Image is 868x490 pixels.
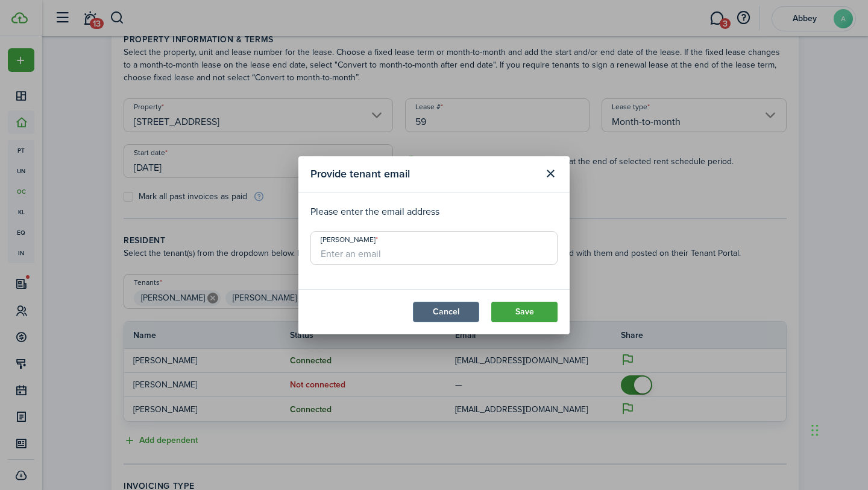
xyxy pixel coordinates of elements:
iframe: Chat Widget [808,400,868,458]
div: Drag [811,412,819,448]
button: Close modal [540,164,561,184]
input: Enter an email [310,231,558,265]
p: Please enter the email address [310,205,558,219]
button: Save [491,302,558,322]
button: Cancel [413,302,479,322]
modal-title: Provide tenant email [310,162,537,186]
